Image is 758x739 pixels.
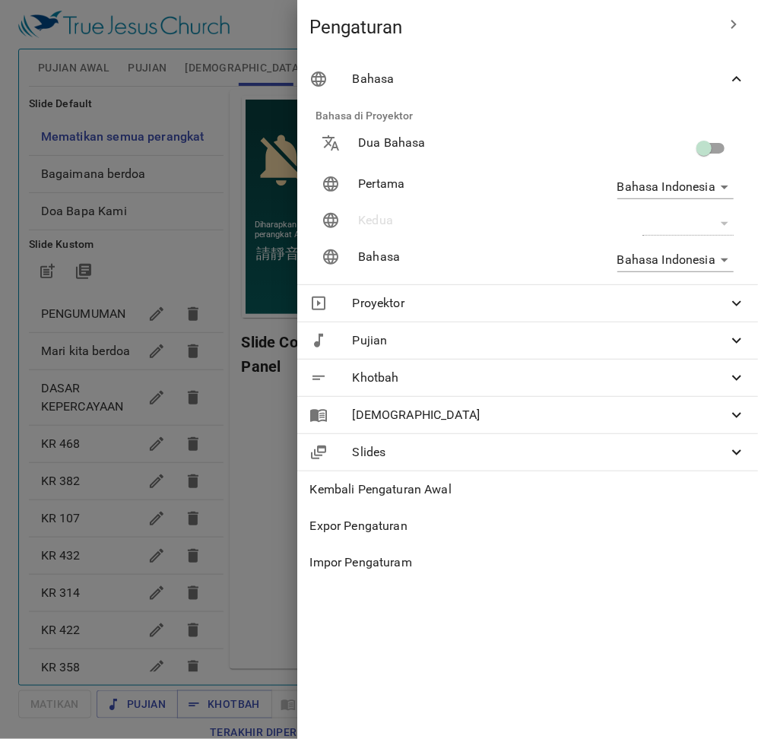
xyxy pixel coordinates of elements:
[352,369,728,387] span: Khotbah
[352,294,728,312] span: Proyektor
[309,553,746,572] span: Impor Pengaturam
[352,331,728,350] span: Pujian
[352,443,728,461] span: Slides
[617,248,734,272] div: Bahasa Indonesia
[13,124,191,144] span: Diharapkan untuk mematikan/mengheningkan perangkat Anda
[358,175,552,193] p: Pertama
[297,360,758,396] div: Khotbah
[170,119,205,142] li: 228
[617,175,734,199] div: Bahasa Indonesia
[170,97,205,119] li: 128
[59,203,144,214] img: True Jesus Church
[309,517,746,535] span: Expor Pengaturan
[358,211,552,230] p: Kedua
[297,285,758,322] div: Proyektor
[309,15,715,40] span: Pengaturan
[309,481,746,499] span: Kembali Pengaturan Awal
[358,248,552,266] p: Bahasa
[352,406,728,424] span: [DEMOGRAPHIC_DATA]
[297,397,758,433] div: [DEMOGRAPHIC_DATA]
[297,434,758,471] div: Slides
[169,80,206,92] p: Pujian
[297,471,758,508] div: Kembali Pengaturan Awal
[297,322,758,359] div: Pujian
[297,544,758,581] div: Impor Pengaturam
[297,508,758,544] div: Expor Pengaturan
[8,203,151,235] div: [DEMOGRAPHIC_DATA] [DEMOGRAPHIC_DATA] Sejati Lasem
[352,70,728,88] span: Bahasa
[358,134,552,152] p: Dua Bahasa
[297,61,758,97] div: Bahasa
[14,148,188,168] span: 請靜音或關閉所有電子設備
[303,97,752,134] li: Bahasa di Proyektor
